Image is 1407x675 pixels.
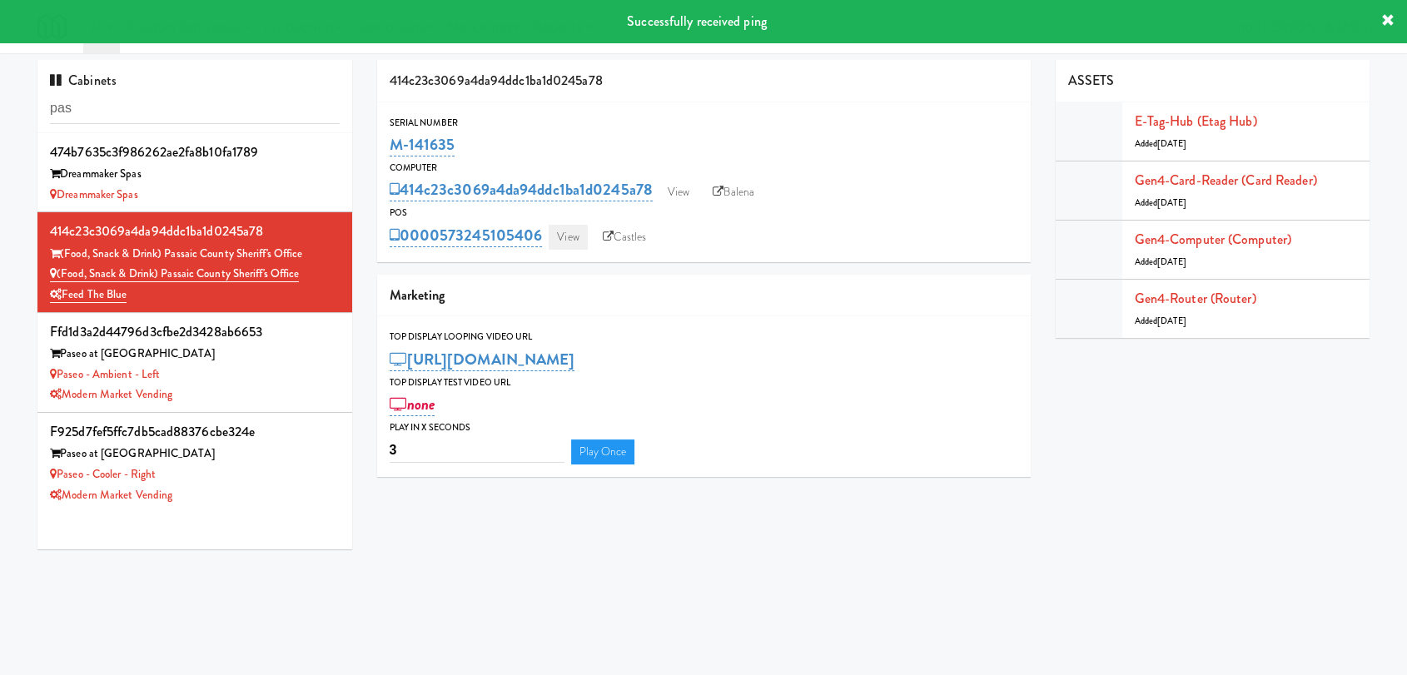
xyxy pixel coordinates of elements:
[390,115,1018,132] div: Serial Number
[1135,289,1256,308] a: Gen4-router (Router)
[390,375,1018,391] div: Top Display Test Video Url
[50,71,117,90] span: Cabinets
[1068,71,1115,90] span: ASSETS
[37,313,352,413] li: ffd1d3a2d44796d3cfbe2d3428ab6653Paseo at [GEOGRAPHIC_DATA] Paseo - Ambient - LeftModern Market Ve...
[1135,315,1186,327] span: Added
[50,466,156,482] a: Paseo - Cooler - Right
[704,180,763,205] a: Balena
[377,60,1031,102] div: 414c23c3069a4da94ddc1ba1d0245a78
[1157,256,1186,268] span: [DATE]
[50,186,138,202] a: Dreammaker Spas
[50,164,340,185] div: Dreammaker Spas
[571,439,635,464] a: Play Once
[1135,171,1317,190] a: Gen4-card-reader (Card Reader)
[50,366,160,382] a: Paseo - Ambient - Left
[390,419,1018,436] div: Play in X seconds
[1135,256,1186,268] span: Added
[390,178,653,201] a: 414c23c3069a4da94ddc1ba1d0245a78
[390,348,575,371] a: [URL][DOMAIN_NAME]
[50,219,340,244] div: 414c23c3069a4da94ddc1ba1d0245a78
[390,133,455,156] a: M-141635
[37,133,352,213] li: 474b7635c3f986262ae2fa8b10fa1789Dreammaker Spas Dreammaker Spas
[50,93,340,124] input: Search cabinets
[1135,196,1186,209] span: Added
[390,329,1018,345] div: Top Display Looping Video Url
[50,286,127,303] a: Feed The Blue
[37,212,352,312] li: 414c23c3069a4da94ddc1ba1d0245a78(Food, Snack & Drink) Passaic County Sheriff's Office (Food, Snac...
[50,244,340,265] div: (Food, Snack & Drink) Passaic County Sheriff's Office
[390,160,1018,176] div: Computer
[50,487,172,503] a: Modern Market Vending
[1135,137,1186,150] span: Added
[594,225,655,250] a: Castles
[1135,112,1257,131] a: E-tag-hub (Etag Hub)
[50,266,299,282] a: (Food, Snack & Drink) Passaic County Sheriff's Office
[50,419,340,444] div: f925d7fef5ffc7db5cad88376cbe324e
[390,393,435,416] a: none
[50,320,340,345] div: ffd1d3a2d44796d3cfbe2d3428ab6653
[1157,315,1186,327] span: [DATE]
[390,205,1018,221] div: POS
[1135,230,1291,249] a: Gen4-computer (Computer)
[50,444,340,464] div: Paseo at [GEOGRAPHIC_DATA]
[37,413,352,512] li: f925d7fef5ffc7db5cad88376cbe324ePaseo at [GEOGRAPHIC_DATA] Paseo - Cooler - RightModern Market Ve...
[659,180,698,205] a: View
[50,140,340,165] div: 474b7635c3f986262ae2fa8b10fa1789
[1157,196,1186,209] span: [DATE]
[390,285,445,305] span: Marketing
[50,344,340,365] div: Paseo at [GEOGRAPHIC_DATA]
[50,386,172,402] a: Modern Market Vending
[627,12,767,31] span: Successfully received ping
[549,225,587,250] a: View
[390,224,543,247] a: 0000573245105406
[1157,137,1186,150] span: [DATE]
